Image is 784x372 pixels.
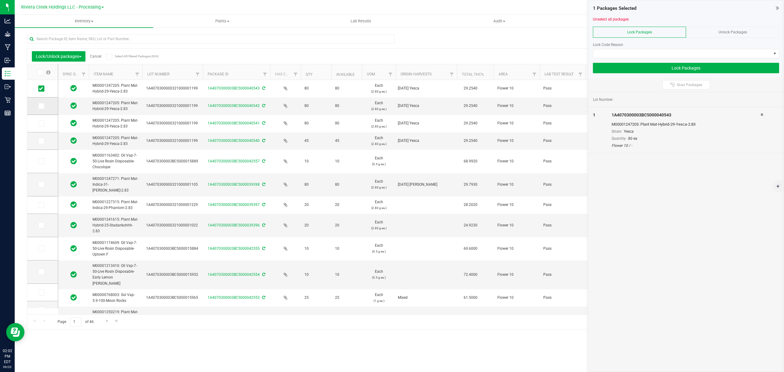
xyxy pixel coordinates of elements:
[27,34,395,44] input: Search Package ID, Item Name, SKU, Lot or Part Number...
[52,317,99,327] span: Page of 46
[366,89,392,94] p: (2.83 g ea.)
[146,202,199,208] span: 1A4070300000321000001229
[261,246,265,251] span: Sync from Compliance System
[401,72,432,76] a: Origin Harvests
[70,101,77,110] span: In Sync
[366,184,392,190] p: (2.83 g ea.)
[335,103,358,109] span: 80
[92,217,139,234] span: M00001241615: Plant Mat-Hybrid-25-Stadankohhh-2.83
[677,82,702,87] span: Scan Packages
[92,176,139,194] span: M00001247271: Plant Mat-Indica-31-[PERSON_NAME]-2.83
[366,205,392,211] p: (2.83 g ea.)
[304,85,328,91] span: 80
[146,295,199,301] span: 1A4070300003BC5000015965
[335,85,358,91] span: 80
[304,182,328,188] span: 80
[335,295,358,301] span: 25
[612,129,622,134] span: Strain:
[461,270,481,279] span: 72.4000
[304,295,328,301] span: 25
[366,269,392,280] span: Each
[627,30,652,34] span: Lock Packages
[461,221,481,230] span: 24.9230
[36,54,81,59] span: Lock/Unlock packages
[70,157,77,165] span: In Sync
[545,72,574,76] a: Lab Test Result
[624,129,634,134] span: Yesca
[461,293,481,302] span: 61.5000
[115,55,145,58] span: Select All Filtered Packages (904)
[261,223,265,227] span: Sync from Compliance System
[90,54,101,59] a: Cancel
[543,272,582,278] span: Pass
[461,136,481,145] span: 29.2540
[5,70,11,77] inline-svg: Inventory
[15,18,153,24] span: Inventory
[497,246,536,252] span: Flower 10
[70,180,77,189] span: In Sync
[335,120,358,126] span: 80
[543,246,582,252] span: Pass
[146,138,199,144] span: 1A4070300000321000001199
[366,225,392,231] p: (2.83 g ea.)
[5,44,11,50] inline-svg: Manufacturing
[628,136,637,141] span: 80 ea
[497,138,536,144] span: Flower 10
[593,97,613,102] span: Lot Number:
[261,182,265,187] span: Sync from Compliance System
[79,69,89,80] a: Filter
[15,15,153,28] a: Inventory
[575,69,586,80] a: Filter
[261,203,265,207] span: Sync from Compliance System
[92,153,139,170] span: M00001163402: Oil Vap-7-50-Live Rosin Disposable-Chocolope
[92,135,139,147] span: M00001247205: Plant Mat-Hybrid-29-Yesca-2.83
[335,138,358,144] span: 45
[92,240,139,258] span: M00001174609: Oil Vap-7-50-Live Rosin Disposable-Uptown F
[543,182,582,188] span: Pass
[497,272,536,278] span: Flower 10
[70,136,77,145] span: In Sync
[398,85,455,91] div: Value 1: 2025-07-07 Yesca
[261,295,265,300] span: Sync from Compliance System
[304,120,328,126] span: 80
[335,158,358,164] span: 10
[335,222,358,228] span: 20
[662,80,710,89] button: Scan Packages
[593,17,629,21] a: Unselect all packages
[5,31,11,37] inline-svg: Grow
[398,103,455,109] div: Value 1: 2025-07-07 Yesca
[612,121,760,127] div: M00001247205: Plant Mat-Hybrid-29-Yesca-2.83
[70,84,77,93] span: In Sync
[497,120,536,126] span: Flower 10
[366,298,392,304] p: (1 g ea.)
[366,275,392,280] p: (0.5 g ea.)
[92,100,139,112] span: M00001247205: Plant Mat-Hybrid-29-Yesca-2.83
[70,270,77,279] span: In Sync
[366,135,392,147] span: Each
[3,365,12,369] p: 09/22
[461,200,481,209] span: 28.2020
[208,159,260,163] a: 1A4070300003BC5000042557
[5,84,11,90] inline-svg: Outbound
[306,72,312,77] a: Qty
[398,182,455,188] div: Value 1: 2025-06-30 Stambaugh GC
[543,222,582,228] span: Pass
[497,295,536,301] span: Flower 10
[63,72,86,76] a: Sync Status
[270,64,301,80] th: Has COA
[497,182,536,188] span: Flower 10
[543,120,582,126] span: Pass
[146,158,199,164] span: 1A4070300003BC5000015889
[147,72,169,76] a: Lot Number
[291,69,301,80] a: Filter
[261,139,265,143] span: Sync from Compliance System
[208,72,228,76] a: Package ID
[208,86,260,90] a: 1A4070300003BC5000040543
[70,317,81,327] input: 1
[70,119,77,127] span: In Sync
[462,72,484,77] a: Total THC%
[366,179,392,190] span: Each
[335,202,358,208] span: 20
[398,138,455,144] div: Value 1: 2025-07-07 Yesca
[612,143,760,148] div: Flower 10 / -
